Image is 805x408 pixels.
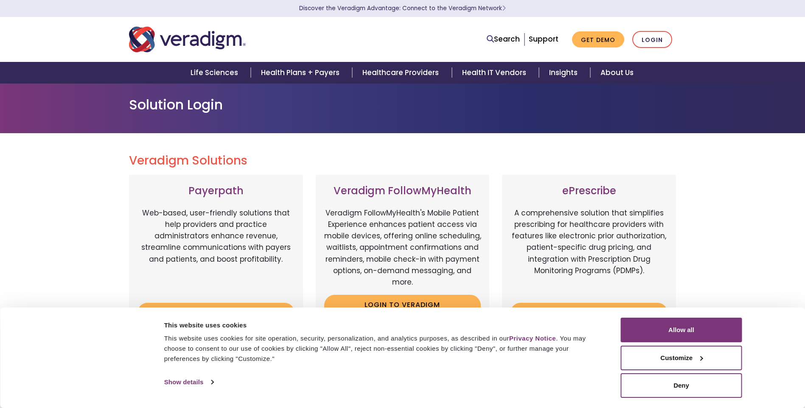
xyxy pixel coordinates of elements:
a: Login [632,31,672,48]
a: Discover the Veradigm Advantage: Connect to the Veradigm NetworkLearn More [299,4,506,12]
a: Privacy Notice [509,335,556,342]
p: Web-based, user-friendly solutions that help providers and practice administrators enhance revenu... [137,207,295,296]
a: Healthcare Providers [352,62,452,84]
a: Show details [164,376,213,388]
button: Allow all [621,318,742,342]
div: This website uses cookies for site operation, security, personalization, and analytics purposes, ... [164,333,602,364]
h3: ePrescribe [510,185,668,197]
h2: Veradigm Solutions [129,154,676,168]
span: Learn More [502,4,506,12]
a: Login to ePrescribe [510,303,668,322]
p: A comprehensive solution that simplifies prescribing for healthcare providers with features like ... [510,207,668,296]
a: Health IT Vendors [452,62,539,84]
a: Search [487,34,520,45]
a: Login to Veradigm FollowMyHealth [324,295,481,322]
h3: Payerpath [137,185,295,197]
a: Insights [539,62,590,84]
a: Get Demo [572,31,624,48]
button: Deny [621,373,742,398]
a: Health Plans + Payers [251,62,352,84]
a: Login to Payerpath [137,303,295,322]
div: This website uses cookies [164,320,602,330]
button: Customize [621,346,742,370]
p: Veradigm FollowMyHealth's Mobile Patient Experience enhances patient access via mobile devices, o... [324,207,481,288]
img: Veradigm logo [129,25,246,53]
h1: Solution Login [129,97,676,113]
a: About Us [590,62,644,84]
a: Support [529,34,558,44]
h3: Veradigm FollowMyHealth [324,185,481,197]
a: Life Sciences [180,62,251,84]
